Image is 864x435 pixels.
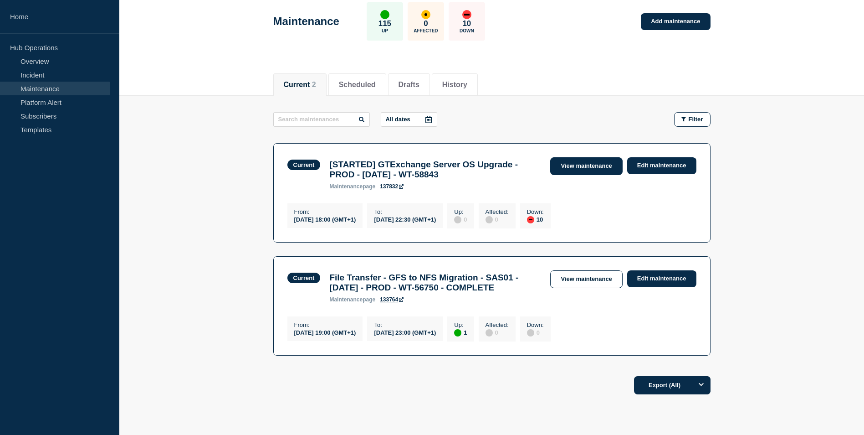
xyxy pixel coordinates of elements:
[374,328,436,336] div: [DATE] 23:00 (GMT+1)
[293,274,315,281] div: Current
[329,160,541,180] h3: [STARTED] GTExchange Server OS Upgrade - PROD - [DATE] - WT-58843
[527,328,544,337] div: 0
[374,215,436,223] div: [DATE] 22:30 (GMT+1)
[527,208,544,215] p: Down :
[424,19,428,28] p: 0
[627,270,696,287] a: Edit maintenance
[462,19,471,28] p: 10
[454,215,467,223] div: 0
[689,116,703,123] span: Filter
[486,215,509,223] div: 0
[442,81,467,89] button: History
[382,28,388,33] p: Up
[527,321,544,328] p: Down :
[454,328,467,337] div: 1
[460,28,474,33] p: Down
[486,216,493,223] div: disabled
[414,28,438,33] p: Affected
[462,10,471,19] div: down
[329,296,363,303] span: maintenance
[329,183,375,190] p: page
[527,215,544,223] div: 10
[674,112,711,127] button: Filter
[294,321,356,328] p: From :
[399,81,419,89] button: Drafts
[380,183,404,190] a: 137832
[312,81,316,88] span: 2
[454,329,461,337] div: up
[374,321,436,328] p: To :
[527,216,534,223] div: down
[486,328,509,337] div: 0
[329,183,363,190] span: maintenance
[486,329,493,337] div: disabled
[454,208,467,215] p: Up :
[634,376,711,394] button: Export (All)
[273,112,370,127] input: Search maintenances
[374,208,436,215] p: To :
[380,296,404,303] a: 133764
[454,216,461,223] div: disabled
[381,112,437,127] button: All dates
[293,161,315,168] div: Current
[486,208,509,215] p: Affected :
[550,157,622,175] a: View maintenance
[273,15,339,28] h1: Maintenance
[386,116,410,123] p: All dates
[550,270,622,288] a: View maintenance
[627,157,696,174] a: Edit maintenance
[294,208,356,215] p: From :
[329,296,375,303] p: page
[294,328,356,336] div: [DATE] 19:00 (GMT+1)
[378,19,391,28] p: 115
[294,215,356,223] div: [DATE] 18:00 (GMT+1)
[421,10,430,19] div: affected
[486,321,509,328] p: Affected :
[380,10,389,19] div: up
[329,273,541,293] h3: File Transfer - GFS to NFS Migration - SAS01 - [DATE] - PROD - WT-56750 - COMPLETE
[527,329,534,337] div: disabled
[641,13,710,30] a: Add maintenance
[339,81,376,89] button: Scheduled
[454,321,467,328] p: Up :
[284,81,316,89] button: Current 2
[692,376,711,394] button: Options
